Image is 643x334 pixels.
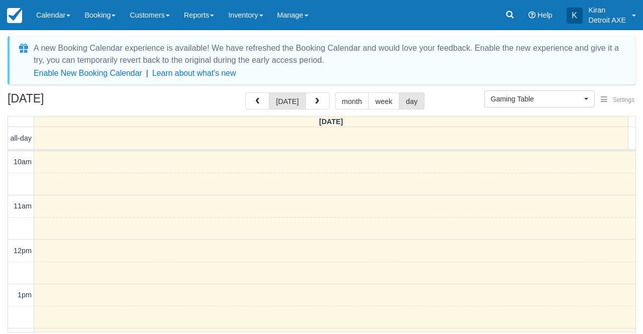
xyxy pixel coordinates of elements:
[146,69,148,77] span: |
[11,134,32,142] span: all-day
[269,92,305,109] button: [DATE]
[491,94,582,104] span: Gaming Table
[538,11,553,19] span: Help
[34,68,142,78] button: Enable New Booking Calendar
[152,69,236,77] a: Learn about what's new
[335,92,369,109] button: month
[567,8,583,24] div: K
[368,92,399,109] button: week
[7,8,22,23] img: checkfront-main-nav-mini-logo.png
[8,92,135,111] h2: [DATE]
[589,15,626,25] p: Detroit AXE
[528,12,535,19] i: Help
[34,42,623,66] div: A new Booking Calendar experience is available! We have refreshed the Booking Calendar and would ...
[399,92,424,109] button: day
[14,158,32,166] span: 10am
[18,291,32,299] span: 1pm
[14,202,32,210] span: 11am
[319,118,343,126] span: [DATE]
[14,247,32,255] span: 12pm
[613,96,634,103] span: Settings
[595,93,640,107] button: Settings
[589,5,626,15] p: Kiran
[484,90,595,107] button: Gaming Table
